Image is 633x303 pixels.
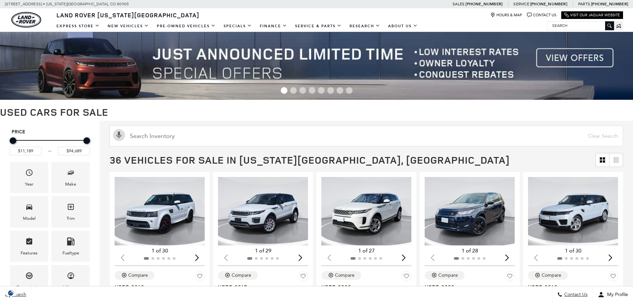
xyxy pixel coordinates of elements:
div: Next slide [502,250,511,265]
div: 1 of 30 [528,247,618,254]
span: Used 2020 [321,284,406,290]
a: Specials [220,20,256,32]
button: Save Vehicle [505,271,515,284]
span: Year [25,167,33,181]
img: 2018 Land Rover Range Rover Sport HSE 1 [528,177,619,245]
div: Year [25,181,34,188]
div: FeaturesFeatures [10,231,48,262]
a: Hours & Map [490,13,522,18]
div: TrimTrim [52,196,90,227]
a: Used 2020Range Rover Evoque S [321,284,411,297]
a: Research [346,20,384,32]
span: Trim [67,201,75,215]
a: EXPRESS STORE [53,20,104,32]
input: Maximum [58,147,90,155]
div: MileageMileage [52,265,90,296]
button: Compare Vehicle [321,271,361,280]
a: Pre-Owned Vehicles [153,20,220,32]
div: 1 / 2 [115,177,206,245]
span: Parts [578,2,590,6]
div: Price [10,135,90,155]
div: Mileage [63,284,78,291]
span: Model [25,201,33,215]
div: 1 / 2 [321,177,412,245]
span: Go to slide 1 [281,87,287,94]
span: Features [25,236,33,249]
img: 2022 Land Rover Discovery Sport S R-Dynamic 1 [425,177,516,245]
a: [PHONE_NUMBER] [466,1,502,7]
div: Compare [335,272,355,278]
span: Go to slide 2 [290,87,297,94]
span: Transmission [25,270,33,284]
span: Go to slide 6 [327,87,334,94]
div: 1 of 27 [321,247,411,254]
input: Minimum [10,147,42,155]
div: Fueltype [62,249,79,257]
div: Compare [542,272,561,278]
img: 2017 Land Rover Range Rover Evoque SE 1 [218,177,309,245]
div: TransmissionTransmission [10,265,48,296]
div: Next slide [399,250,408,265]
div: 1 of 30 [115,247,205,254]
a: [PHONE_NUMBER] [530,1,567,7]
a: land-rover [11,12,41,28]
div: 1 of 28 [425,247,515,254]
button: Save Vehicle [401,271,411,284]
button: Save Vehicle [298,271,308,284]
div: Compare [438,272,458,278]
a: Finance [256,20,291,32]
span: Make [67,167,75,181]
div: Minimum Price [10,137,16,144]
svg: Click to toggle on voice search [113,129,125,141]
div: Next slide [296,250,305,265]
span: Contact Us [563,292,587,298]
div: Model [23,215,36,222]
a: Visit Our Jaguar Website [564,13,620,18]
div: 1 / 2 [528,177,619,245]
div: 1 of 29 [218,247,308,254]
div: MakeMake [52,162,90,193]
div: Maximum Price [83,137,90,144]
span: Mileage [67,270,75,284]
div: Features [21,249,38,257]
a: [STREET_ADDRESS] • [US_STATE][GEOGRAPHIC_DATA], CO 80905 [5,2,129,6]
div: Trim [66,215,75,222]
button: Save Vehicle [195,271,205,284]
div: Transmission [17,284,42,291]
img: 2013 Land Rover Range Rover Sport Supercharged 1 [115,177,206,245]
input: Search Inventory [110,126,623,146]
span: Go to slide 4 [309,87,315,94]
span: Used 2013 [115,284,200,290]
div: Make [65,181,76,188]
div: Compare [232,272,251,278]
span: Sales [453,2,465,6]
span: 36 Vehicles for Sale in [US_STATE][GEOGRAPHIC_DATA], [GEOGRAPHIC_DATA] [110,153,510,167]
button: Compare Vehicle [528,271,568,280]
a: Used 2017Range Rover Evoque SE [218,284,308,297]
button: Compare Vehicle [218,271,258,280]
a: [PHONE_NUMBER] [591,1,628,7]
span: Go to slide 8 [346,87,353,94]
button: Compare Vehicle [115,271,155,280]
a: Service & Parts [291,20,346,32]
div: YearYear [10,162,48,193]
input: Search [547,22,614,30]
span: Used 2022 [425,284,510,290]
img: Land Rover [11,12,41,28]
section: Click to Open Cookie Consent Modal [3,289,19,296]
span: Go to slide 5 [318,87,325,94]
img: Opt-Out Icon [3,289,19,296]
button: Open user profile menu [593,286,633,303]
a: Contact Us [527,13,556,18]
span: Go to slide 7 [337,87,343,94]
span: Used 2018 [528,284,613,290]
a: About Us [384,20,422,32]
span: My Profile [604,292,628,298]
div: 1 / 2 [425,177,516,245]
h5: Price [12,129,88,135]
span: Fueltype [67,236,75,249]
div: 1 / 2 [218,177,309,245]
span: Go to slide 3 [299,87,306,94]
div: FueltypeFueltype [52,231,90,262]
span: Land Rover [US_STATE][GEOGRAPHIC_DATA] [56,11,199,19]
